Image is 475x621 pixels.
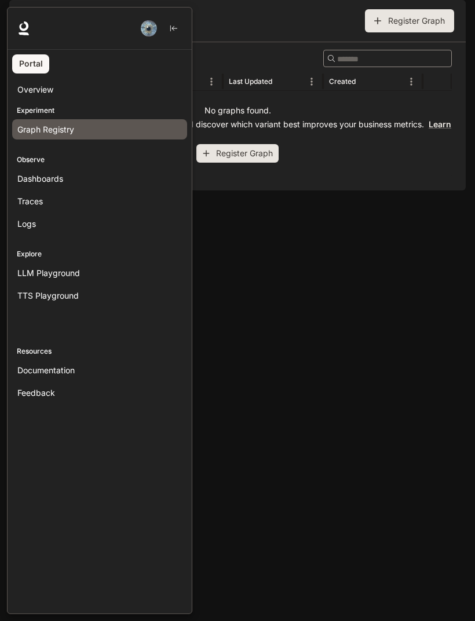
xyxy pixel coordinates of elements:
p: Observe [8,155,192,165]
span: Overview [17,83,53,95]
a: Dashboards [12,168,187,189]
button: User avatar [137,17,160,40]
span: Dashboards [17,172,63,185]
a: Graph Registry [12,119,187,139]
img: User avatar [141,20,157,36]
a: Portal [12,54,49,74]
p: Experiment [8,105,192,116]
span: Graph Registry [17,123,74,135]
a: Overview [12,79,187,100]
